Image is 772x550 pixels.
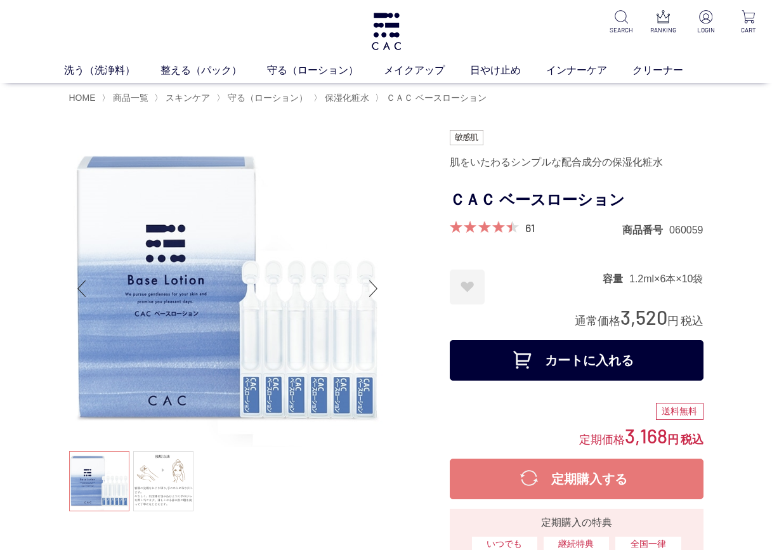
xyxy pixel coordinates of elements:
a: LOGIN [692,10,719,35]
span: スキンケア [166,93,210,103]
img: ＣＡＣ ベースローション [69,130,386,447]
a: SEARCH [608,10,635,35]
span: 3,520 [620,305,667,329]
li: 〉 [216,92,311,104]
span: 定期価格 [579,432,625,446]
span: 保湿化粧水 [325,93,369,103]
dt: 容量 [603,272,629,285]
dd: 060059 [669,223,703,237]
a: 整える（パック） [160,63,267,78]
div: Next slide [361,263,386,314]
a: お気に入りに登録する [450,270,485,304]
a: インナーケア [546,63,632,78]
div: 肌をいたわるシンプルな配合成分の保湿化粧水 [450,152,703,173]
a: CART [735,10,762,35]
p: CART [735,25,762,35]
span: 守る（ローション） [228,93,308,103]
a: 商品一覧 [110,93,148,103]
a: 日やけ止め [470,63,546,78]
dd: 1.2ml×6本×10袋 [629,272,703,285]
span: 税込 [681,433,703,446]
a: 61 [525,221,535,235]
a: メイクアップ [384,63,470,78]
dt: 商品番号 [622,223,669,237]
span: 税込 [681,315,703,327]
div: 送料無料 [656,403,703,421]
a: HOME [69,93,96,103]
li: 〉 [375,92,490,104]
a: スキンケア [163,93,210,103]
span: 商品一覧 [113,93,148,103]
span: 円 [667,433,679,446]
button: 定期購入する [450,459,703,499]
a: 洗う（洗浄料） [64,63,160,78]
a: RANKING [650,10,677,35]
h1: ＣＡＣ ベースローション [450,186,703,214]
span: 円 [667,315,679,327]
a: 守る（ローション） [225,93,308,103]
a: 保湿化粧水 [322,93,369,103]
a: 守る（ローション） [267,63,384,78]
span: 通常価格 [575,315,620,327]
button: カートに入れる [450,340,703,381]
li: 〉 [101,92,152,104]
img: logo [370,13,403,50]
span: 3,168 [625,424,667,447]
p: LOGIN [692,25,719,35]
li: 〉 [313,92,372,104]
a: クリーナー [632,63,709,78]
a: ＣＡＣ ベースローション [384,93,487,103]
p: RANKING [650,25,677,35]
div: Previous slide [69,263,95,314]
span: ＣＡＣ ベースローション [386,93,487,103]
li: 〉 [154,92,213,104]
div: 定期購入の特典 [455,515,698,530]
img: 敏感肌 [450,130,484,145]
p: SEARCH [608,25,635,35]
